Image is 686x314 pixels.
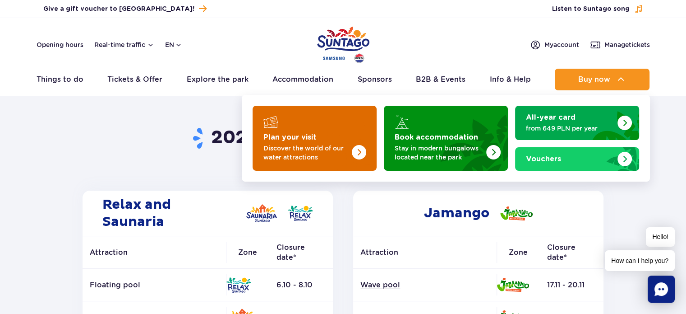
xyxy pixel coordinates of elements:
[500,206,533,220] img: Jamango
[43,5,194,14] span: Give a gift voucher to [GEOGRAPHIC_DATA]!
[360,280,489,290] a: Wave pool
[552,5,630,14] span: Listen to Suntago song
[358,69,392,90] a: Sponsors
[317,23,369,64] a: Park of Poland
[165,40,182,49] button: en
[384,106,508,171] a: Book accommodation
[107,69,162,90] a: Tickets & Offer
[37,40,83,49] a: Opening hours
[604,40,650,49] span: Manage tickets
[497,236,540,269] th: Zone
[526,155,561,163] strong: Vouchers
[416,69,465,90] a: B2B & Events
[578,75,610,84] span: Buy now
[272,69,333,90] a: Accommodation
[83,236,226,269] th: Attraction
[43,3,207,15] a: Give a gift voucher to [GEOGRAPHIC_DATA]!
[226,277,251,293] img: Relax
[395,134,478,141] strong: Book accommodation
[555,69,649,90] button: Buy now
[395,144,483,162] p: Stay in modern bungalows located near the park
[94,41,154,48] button: Real-time traffic
[552,5,643,14] button: Listen to Suntago song
[540,269,603,301] td: 17.11 - 20.11
[246,204,277,222] img: Saunaria
[515,147,639,171] a: Vouchers
[79,127,607,150] h1: 2025 maintenance schedule
[263,144,351,162] p: Discover the world of our water attractions
[544,40,579,49] span: My account
[540,236,603,269] th: Closure date*
[490,69,531,90] a: Info & Help
[530,39,579,50] a: Myaccount
[253,106,377,171] a: Plan your visit
[526,124,614,133] p: from 649 PLN per year
[605,250,675,271] span: How can I help you?
[353,191,603,236] h2: Jamango
[90,280,219,290] p: Floating pool
[648,276,675,303] div: Chat
[226,236,269,269] th: Zone
[269,236,333,269] th: Closure date*
[646,227,675,247] span: Hello!
[515,106,639,140] a: All-year card
[83,191,333,236] h2: Relax and Saunaria
[187,69,249,90] a: Explore the park
[353,236,497,269] th: Attraction
[288,206,313,221] img: Relax
[590,39,650,50] a: Managetickets
[263,134,317,141] strong: Plan your visit
[497,278,529,292] img: Jamango
[526,114,576,121] strong: All-year card
[37,69,83,90] a: Things to do
[269,269,333,301] td: 6.10 - 8.10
